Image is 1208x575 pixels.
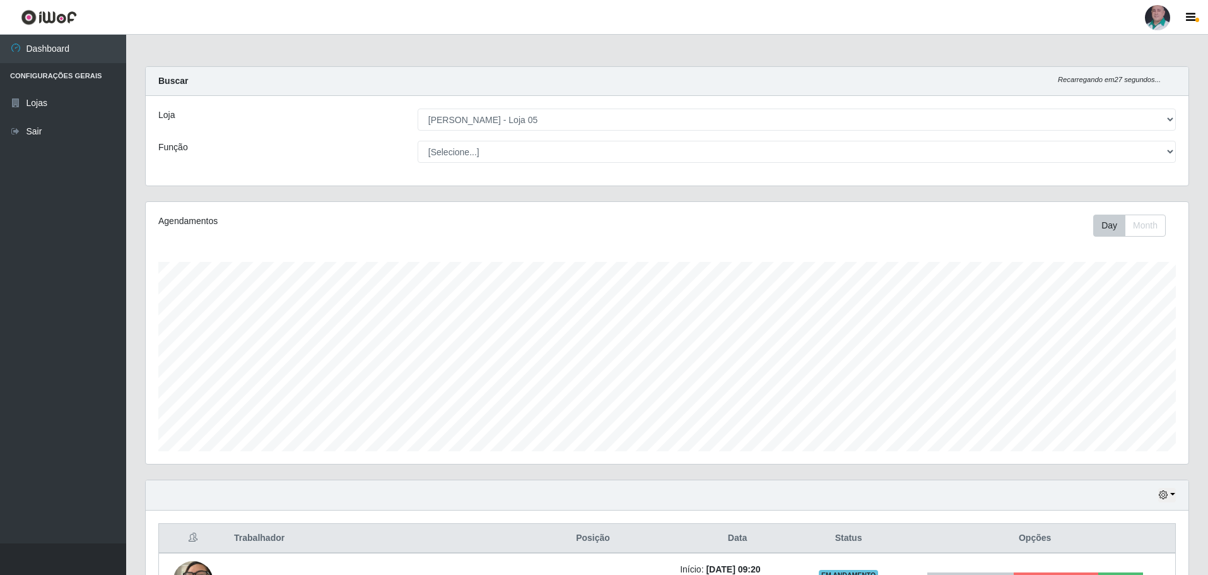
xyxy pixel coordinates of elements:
[706,564,760,574] time: [DATE] 09:20
[158,215,572,228] div: Agendamentos
[802,524,894,554] th: Status
[1093,215,1166,237] div: First group
[513,524,672,554] th: Posição
[1125,215,1166,237] button: Month
[1093,215,1176,237] div: Toolbar with button groups
[894,524,1175,554] th: Opções
[1058,76,1161,83] i: Recarregando em 27 segundos...
[158,141,188,154] label: Função
[1093,215,1125,237] button: Day
[21,9,77,25] img: CoreUI Logo
[158,109,175,122] label: Loja
[158,76,188,86] strong: Buscar
[226,524,513,554] th: Trabalhador
[672,524,802,554] th: Data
